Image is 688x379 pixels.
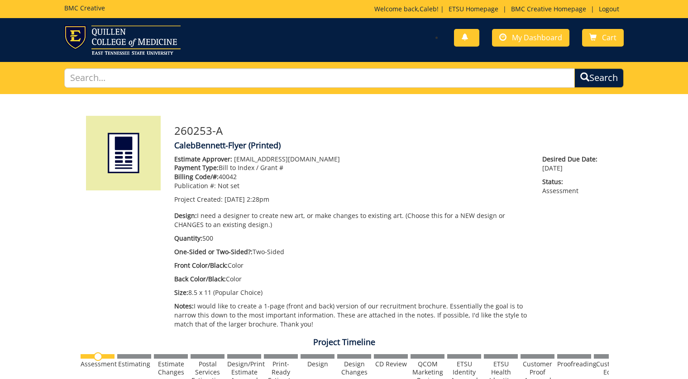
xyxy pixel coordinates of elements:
h3: 260253-A [174,125,602,137]
input: Search... [64,68,575,88]
div: Design [301,360,334,368]
span: Notes: [174,302,194,310]
span: [DATE] 2:28pm [225,195,269,204]
span: Design: [174,211,197,220]
img: no [94,352,102,361]
a: Caleb [420,5,437,13]
h4: Project Timeline [79,338,609,347]
div: Estimate Changes [154,360,188,376]
p: 40042 [174,172,529,181]
p: 8.5 x 11 (Popular Choice) [174,288,529,297]
p: I need a designer to create new art, or make changes to existing art. (Choose this for a NEW desi... [174,211,529,229]
span: Size: [174,288,188,297]
h4: CalebBennett-Flyer (Printed) [174,141,602,150]
span: Project Created: [174,195,223,204]
a: Cart [582,29,624,47]
div: Estimating [117,360,151,368]
button: Search [574,68,624,88]
p: [EMAIL_ADDRESS][DOMAIN_NAME] [174,155,529,164]
span: Front Color/Black: [174,261,228,270]
div: Design Changes [337,360,371,376]
img: Product featured image [86,116,161,190]
span: Quantity: [174,234,202,242]
img: ETSU logo [64,25,181,55]
p: 500 [174,234,529,243]
span: One-Sided or Two-Sided?: [174,247,253,256]
span: Publication #: [174,181,216,190]
a: ETSU Homepage [444,5,503,13]
p: Welcome back, ! | | | [374,5,624,14]
span: Desired Due Date: [542,155,602,164]
h5: BMC Creative [64,5,105,11]
div: Customer Edits [594,360,628,376]
p: [DATE] [542,155,602,173]
span: Cart [602,33,616,43]
a: My Dashboard [492,29,569,47]
p: Color [174,275,529,284]
a: Logout [594,5,624,13]
p: Bill to Index / Grant # [174,163,529,172]
p: Assessment [542,177,602,195]
span: Payment Type: [174,163,219,172]
a: BMC Creative Homepage [506,5,591,13]
span: Billing Code/#: [174,172,219,181]
span: Not set [218,181,239,190]
span: Status: [542,177,602,186]
div: CD Review [374,360,408,368]
span: Back Color/Black: [174,275,226,283]
p: Color [174,261,529,270]
div: Proofreading [557,360,591,368]
p: I would like to create a 1-page (front and back) version of our recruitment brochure. Essentially... [174,302,529,329]
span: My Dashboard [512,33,562,43]
span: Estimate Approver: [174,155,232,163]
p: Two-Sided [174,247,529,256]
div: Assessment [81,360,115,368]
